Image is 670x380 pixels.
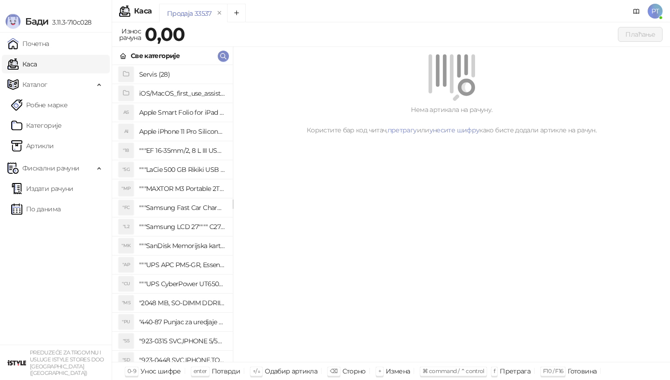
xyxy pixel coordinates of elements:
h4: Servis (28) [139,67,225,82]
a: Каса [7,55,37,73]
div: "MS [119,295,134,310]
div: Каса [134,7,152,15]
div: grid [112,65,233,362]
div: "AP [119,257,134,272]
h4: "923-0315 SVC,IPHONE 5/5S BATTERY REMOVAL TRAY Držač za iPhone sa kojim se otvara display [139,334,225,348]
a: Робне марке [11,96,67,114]
a: ArtikliАртикли [11,137,54,155]
h4: """Samsung LCD 27"""" C27F390FHUXEN""" [139,219,225,234]
a: Издати рачуни [11,179,74,198]
h4: "440-87 Punjac za uredjaje sa micro USB portom 4/1, Stand." [139,314,225,329]
span: F10 / F16 [543,367,563,374]
div: "FC [119,200,134,215]
div: "5G [119,162,134,177]
a: По данима [11,200,60,218]
a: унесите шифру [429,126,480,134]
span: + [378,367,381,374]
a: Почетна [7,34,49,53]
div: "MK [119,238,134,253]
button: Add tab [227,4,246,22]
h4: """MAXTOR M3 Portable 2TB 2.5"""" crni eksterni hard disk HX-M201TCB/GM""" [139,181,225,196]
div: "CU [119,276,134,291]
button: remove [214,9,226,17]
div: Измена [386,365,410,377]
div: Сторно [342,365,366,377]
h4: Apple iPhone 11 Pro Silicone Case - Black [139,124,225,139]
h4: "923-0448 SVC,IPHONE,TOURQUE DRIVER KIT .65KGF- CM Šrafciger " [139,353,225,367]
div: Претрага [500,365,530,377]
div: Унос шифре [141,365,181,377]
h4: """UPS CyberPower UT650EG, 650VA/360W , line-int., s_uko, desktop""" [139,276,225,291]
h4: """UPS APC PM5-GR, Essential Surge Arrest,5 utic_nica""" [139,257,225,272]
span: ⌘ command / ⌃ control [422,367,484,374]
span: enter [194,367,207,374]
span: PT [648,4,663,19]
strong: 0,00 [145,23,185,46]
div: "PU [119,314,134,329]
button: Плаћање [618,27,663,42]
span: Бади [25,16,48,27]
h4: """SanDisk Memorijska kartica 256GB microSDXC sa SD adapterom SDSQXA1-256G-GN6MA - Extreme PLUS, ... [139,238,225,253]
h4: Apple Smart Folio for iPad mini (A17 Pro) - Sage [139,105,225,120]
a: Категорије [11,116,62,135]
div: Износ рачуна [117,25,143,44]
div: AI [119,124,134,139]
div: Све категорије [131,51,180,61]
img: 64x64-companyLogo-77b92cf4-9946-4f36-9751-bf7bb5fd2c7d.png [7,354,26,372]
img: Logo [6,14,20,29]
span: ↑/↓ [253,367,260,374]
div: AS [119,105,134,120]
div: "SD [119,353,134,367]
div: Готовина [568,365,596,377]
h4: """Samsung Fast Car Charge Adapter, brzi auto punja_, boja crna""" [139,200,225,215]
span: Каталог [22,75,47,94]
span: 3.11.3-710c028 [48,18,91,26]
div: "L2 [119,219,134,234]
h4: "2048 MB, SO-DIMM DDRII, 667 MHz, Napajanje 1,8 0,1 V, Latencija CL5" [139,295,225,310]
h4: """EF 16-35mm/2, 8 L III USM""" [139,143,225,158]
div: Нема артикала на рачуну. Користите бар код читач, или како бисте додали артикле на рачун. [244,105,659,135]
span: Фискални рачуни [22,159,79,177]
h4: iOS/MacOS_first_use_assistance (4) [139,86,225,101]
div: Потврди [212,365,241,377]
h4: """LaCie 500 GB Rikiki USB 3.0 / Ultra Compact & Resistant aluminum / USB 3.0 / 2.5""""""" [139,162,225,177]
div: "18 [119,143,134,158]
div: Продаја 33537 [167,8,212,19]
small: PREDUZEĆE ZA TRGOVINU I USLUGE ISTYLE STORES DOO [GEOGRAPHIC_DATA] ([GEOGRAPHIC_DATA]) [30,349,104,376]
div: Одабир артикла [265,365,317,377]
span: 0-9 [127,367,136,374]
div: "MP [119,181,134,196]
span: ⌫ [330,367,337,374]
div: "S5 [119,334,134,348]
a: Документација [629,4,644,19]
span: f [494,367,495,374]
a: претрагу [388,126,417,134]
